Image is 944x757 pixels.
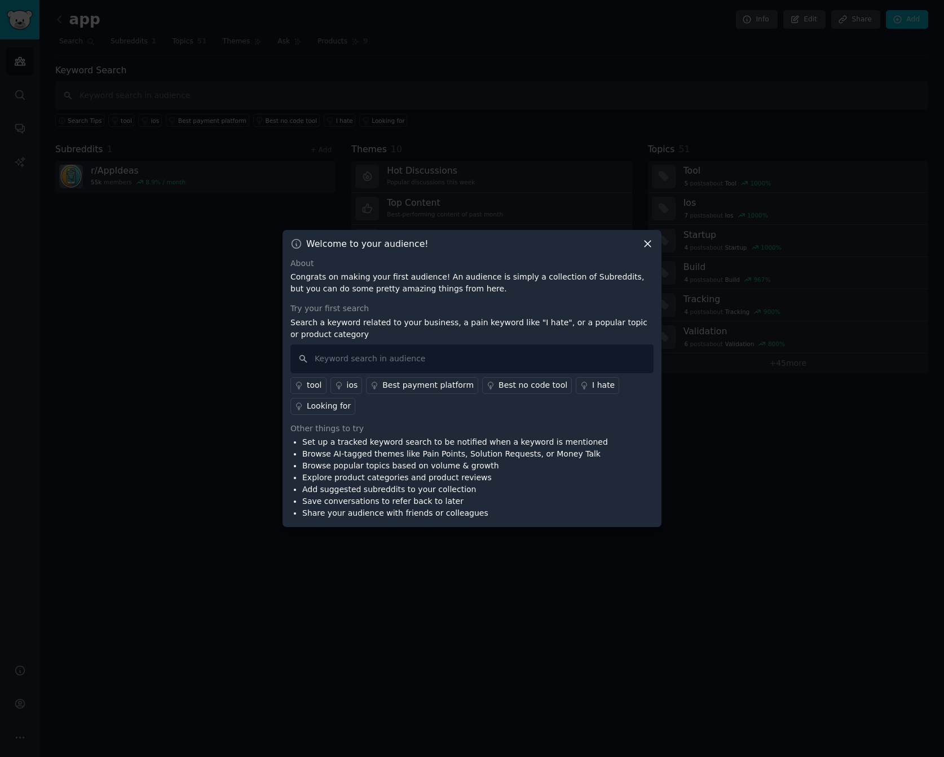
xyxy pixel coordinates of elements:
div: Other things to try [290,423,654,435]
li: Share your audience with friends or colleagues [302,507,608,519]
li: Add suggested subreddits to your collection [302,484,608,495]
div: I hate [592,379,615,391]
li: Explore product categories and product reviews [302,472,608,484]
div: Try your first search [290,303,654,315]
li: Browse AI-tagged themes like Pain Points, Solution Requests, or Money Talk [302,448,608,460]
div: Looking for [307,400,351,412]
li: Set up a tracked keyword search to be notified when a keyword is mentioned [302,436,608,448]
input: Keyword search in audience [290,344,654,373]
div: ios [347,379,358,391]
a: tool [290,377,327,394]
p: Search a keyword related to your business, a pain keyword like "I hate", or a popular topic or pr... [290,317,654,340]
a: Looking for [290,398,355,415]
div: Best payment platform [382,379,474,391]
a: I hate [576,377,619,394]
a: ios [330,377,363,394]
div: About [290,258,654,269]
li: Save conversations to refer back to later [302,495,608,507]
a: Best no code tool [482,377,572,394]
div: Best no code tool [499,379,567,391]
li: Browse popular topics based on volume & growth [302,460,608,472]
a: Best payment platform [366,377,478,394]
h3: Welcome to your audience! [306,238,429,250]
p: Congrats on making your first audience! An audience is simply a collection of Subreddits, but you... [290,271,654,295]
div: tool [307,379,322,391]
